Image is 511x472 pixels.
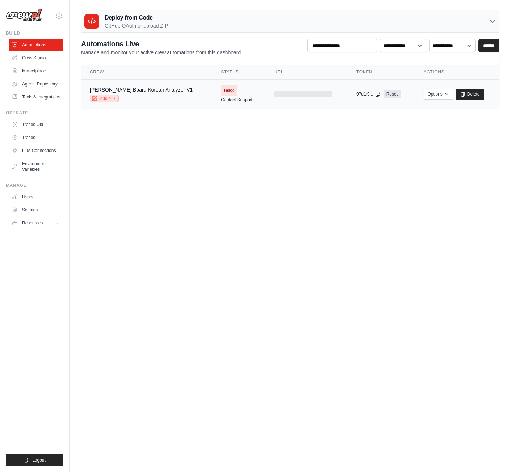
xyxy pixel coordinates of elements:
span: Logout [32,457,46,463]
img: Logo [6,8,42,22]
p: GitHub OAuth or upload ZIP [105,22,168,29]
a: Traces [9,132,63,143]
a: Studio [90,95,119,102]
p: Manage and monitor your active crew automations from this dashboard. [81,49,242,56]
a: Automations [9,39,63,51]
div: Manage [6,182,63,188]
div: Build [6,30,63,36]
a: Reset [384,90,401,98]
a: Delete [456,89,484,100]
a: [PERSON_NAME] Board Korean Analyzer V1 [90,87,193,93]
span: Resources [22,220,43,226]
button: Resources [9,217,63,229]
iframe: Chat Widget [475,437,511,472]
th: Crew [81,65,212,80]
div: Operate [6,110,63,116]
a: Contact Support [221,97,252,103]
th: URL [265,65,348,80]
a: Tools & Integrations [9,91,63,103]
a: Marketplace [9,65,63,77]
a: Crew Studio [9,52,63,64]
div: 채팅 위젯 [475,437,511,472]
button: Logout [6,454,63,466]
a: Usage [9,191,63,203]
a: LLM Connections [9,145,63,156]
a: Traces Old [9,119,63,130]
span: Failed [221,85,237,96]
th: Token [348,65,415,80]
a: Agents Repository [9,78,63,90]
a: Environment Variables [9,158,63,175]
button: Options [424,89,453,100]
th: Actions [415,65,500,80]
button: 97d1f9... [356,91,381,97]
a: Settings [9,204,63,216]
th: Status [212,65,265,80]
h3: Deploy from Code [105,13,168,22]
h2: Automations Live [81,39,242,49]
